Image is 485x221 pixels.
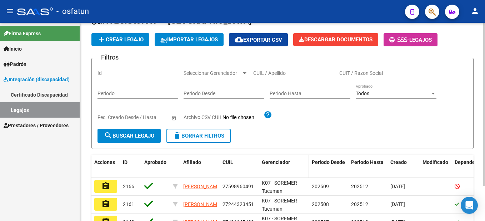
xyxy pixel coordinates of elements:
[4,76,70,83] span: Integración (discapacidad)
[94,159,115,165] span: Acciones
[264,110,272,119] mat-icon: help
[91,33,149,46] button: Crear Legajo
[235,35,243,44] mat-icon: cloud_download
[104,131,112,140] mat-icon: search
[184,114,222,120] span: Archivo CSV CUIL
[4,45,22,53] span: Inicio
[141,155,170,178] datatable-header-cell: Aprobado
[420,155,452,178] datatable-header-cell: Modificado
[155,33,224,46] button: IMPORTAR LEGAJOS
[390,201,405,207] span: [DATE]
[184,70,241,76] span: Seleccionar Gerenciador
[409,37,432,43] span: Legajos
[144,159,166,165] span: Aprobado
[309,155,348,178] datatable-header-cell: Periodo Desde
[166,129,231,143] button: Borrar Filtros
[123,184,134,189] span: 2166
[299,36,372,43] span: Descargar Documentos
[4,60,26,68] span: Padrón
[160,36,218,43] span: IMPORTAR LEGAJOS
[312,184,329,189] span: 202509
[91,155,120,178] datatable-header-cell: Acciones
[4,122,69,129] span: Prestadores / Proveedores
[384,33,437,46] button: -Legajos
[183,184,221,189] span: [PERSON_NAME]
[130,114,165,120] input: Fecha fin
[235,37,282,43] span: Exportar CSV
[222,159,233,165] span: CUIL
[180,155,220,178] datatable-header-cell: Afiliado
[101,200,110,208] mat-icon: assignment
[97,129,161,143] button: Buscar Legajo
[422,159,448,165] span: Modificado
[56,4,89,19] span: - osfatun
[123,159,127,165] span: ID
[351,159,384,165] span: Periodo Hasta
[4,30,41,37] span: Firma Express
[222,184,254,189] span: 27598960491
[389,37,409,43] span: -
[220,155,259,178] datatable-header-cell: CUIL
[173,133,224,139] span: Borrar Filtros
[390,184,405,189] span: [DATE]
[97,36,144,43] span: Crear Legajo
[183,159,201,165] span: Afiliado
[173,131,181,140] mat-icon: delete
[229,33,288,46] button: Exportar CSV
[104,133,154,139] span: Buscar Legajo
[356,91,369,96] span: Todos
[262,198,297,212] span: K07 - SOREMER Tucuman
[351,184,368,189] span: 202512
[461,197,478,214] div: Open Intercom Messenger
[97,114,124,120] input: Fecha inicio
[170,114,177,122] button: Open calendar
[262,159,290,165] span: Gerenciador
[293,33,378,46] button: Descargar Documentos
[387,155,420,178] datatable-header-cell: Creado
[183,201,221,207] span: [PERSON_NAME]
[259,155,309,178] datatable-header-cell: Gerenciador
[101,182,110,190] mat-icon: assignment
[455,159,485,165] span: Dependencia
[471,7,479,15] mat-icon: person
[348,155,387,178] datatable-header-cell: Periodo Hasta
[97,52,122,62] h3: Filtros
[351,201,368,207] span: 202512
[312,159,345,165] span: Periodo Desde
[390,159,407,165] span: Creado
[123,201,134,207] span: 2161
[222,201,254,207] span: 27244323451
[262,180,297,194] span: K07 - SOREMER Tucuman
[6,7,14,15] mat-icon: menu
[120,155,141,178] datatable-header-cell: ID
[222,114,264,121] input: Archivo CSV CUIL
[312,201,329,207] span: 202508
[97,35,106,43] mat-icon: add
